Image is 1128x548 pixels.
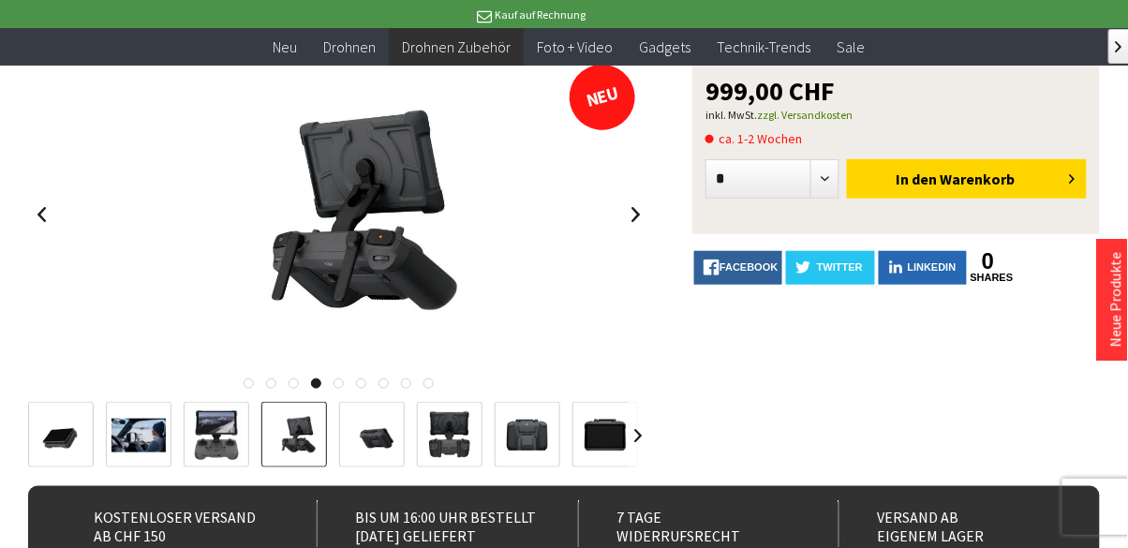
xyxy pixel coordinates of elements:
[704,28,824,67] a: Technik-Trends
[1106,252,1125,348] a: Neue Produkte
[34,408,88,463] img: Vorschau: DJI RC Pro 2 Fernsteuerung
[971,272,1006,284] a: shares
[694,251,782,285] a: facebook
[705,127,802,150] span: ca. 1-2 Wochen
[578,500,808,547] div: 7 Tage Widerrufsrecht
[717,37,810,56] span: Technik-Trends
[817,261,863,273] span: twitter
[824,28,878,67] a: Sale
[971,251,1006,272] a: 0
[537,37,613,56] span: Foto + Video
[317,500,546,547] div: Bis um 16:00 Uhr bestellt [DATE] geliefert
[260,28,310,67] a: Neu
[639,37,690,56] span: Gadgets
[310,28,389,67] a: Drohnen
[786,251,874,285] a: twitter
[896,170,937,188] span: In den
[626,28,704,67] a: Gadgets
[720,261,778,273] span: facebook
[402,37,511,56] span: Drohnen Zubehör
[705,78,835,104] span: 999,00 CHF
[757,108,853,122] a: zzgl. Versandkosten
[524,28,626,67] a: Foto + Video
[389,28,524,67] a: Drohnen Zubehör
[839,500,1068,547] div: Versand ab eigenem Lager
[908,261,957,273] span: LinkedIn
[1116,41,1122,52] span: 
[56,500,286,547] div: Kostenloser Versand ab CHF 150
[847,159,1087,199] button: In den Warenkorb
[705,104,1087,126] p: inkl. MwSt.
[879,251,967,285] a: LinkedIn
[837,37,865,56] span: Sale
[273,37,297,56] span: Neu
[323,37,376,56] span: Drohnen
[940,170,1015,188] span: Warenkorb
